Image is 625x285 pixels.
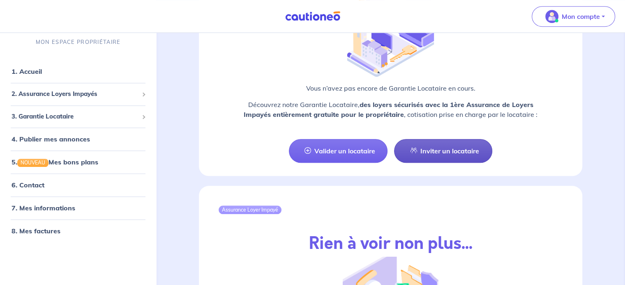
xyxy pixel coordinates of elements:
[12,204,75,212] a: 7. Mes informations
[3,200,153,217] div: 7. Mes informations
[244,100,533,119] strong: des loyers sécurisés avec la 1ère Assurance de Loyers Impayés entièrement gratuite pour le propri...
[219,83,563,93] p: Vous n’avez pas encore de Garantie Locataire en cours.
[394,139,493,163] a: Inviter un locataire
[219,205,281,214] div: Assurance Loyer Impayé
[12,68,42,76] a: 1. Accueil
[36,39,120,46] p: MON ESPACE PROPRIÉTAIRE
[3,109,153,125] div: 3. Garantie Locataire
[12,227,60,235] a: 8. Mes factures
[12,158,98,166] a: 5.NOUVEAUMes bons plans
[3,154,153,171] div: 5.NOUVEAUMes bons plans
[532,6,615,27] button: illu_account_valid_menu.svgMon compte
[562,11,600,21] p: Mon compte
[12,90,138,99] span: 2. Assurance Loyers Impayés
[289,139,387,163] a: Valider un locataire
[3,131,153,148] div: 4. Publier mes annonces
[12,181,44,189] a: 6. Contact
[309,234,473,253] h2: Rien à voir non plus...
[3,64,153,80] div: 1. Accueil
[3,223,153,239] div: 8. Mes factures
[12,135,90,144] a: 4. Publier mes annonces
[282,11,344,21] img: Cautioneo
[3,87,153,103] div: 2. Assurance Loyers Impayés
[12,112,138,121] span: 3. Garantie Locataire
[219,100,563,119] p: Découvrez notre Garantie Locataire, , cotisation prise en charge par le locataire :
[545,10,558,23] img: illu_account_valid_menu.svg
[3,177,153,194] div: 6. Contact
